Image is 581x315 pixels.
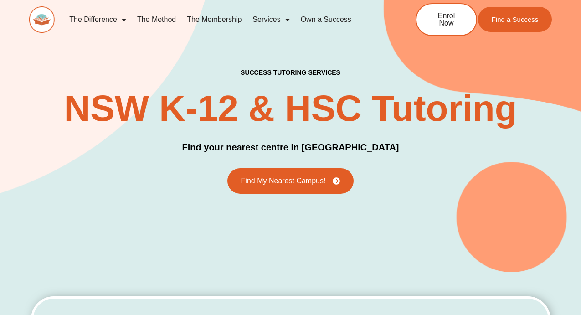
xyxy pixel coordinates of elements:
h2: NSW K-12 & HSC Tutoring [64,90,517,127]
span: Find a Success [492,16,539,23]
a: Enrol Now [416,3,477,36]
nav: Menu [64,9,386,30]
h3: Find your nearest centre in [GEOGRAPHIC_DATA] [182,140,399,155]
a: Services [247,9,295,30]
a: Find a Success [478,7,552,32]
h4: success tutoring Services [241,69,340,77]
span: Enrol Now [430,12,463,27]
a: The Difference [64,9,132,30]
span: Find My Nearest Campus! [241,177,326,185]
a: The Membership [181,9,247,30]
a: The Method [132,9,181,30]
a: Find My Nearest Campus! [227,168,354,194]
a: Own a Success [295,9,357,30]
iframe: Chat Widget [535,271,581,315]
